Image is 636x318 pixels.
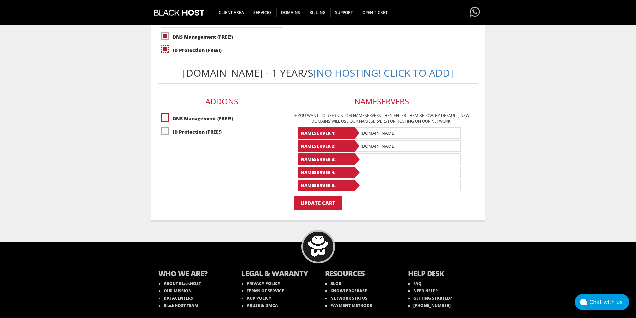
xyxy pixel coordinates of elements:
[408,303,451,308] a: [PHONE_NUMBER]
[298,153,355,165] b: Nameserver 3:
[161,31,283,43] label: DNS Management (FREE!)
[241,268,311,280] b: LEGAL & WARANTY
[325,268,395,280] b: RESOURCES
[161,113,283,124] label: DNS Management (FREE!)
[161,94,283,109] h3: Addons
[276,8,305,17] span: Domains
[290,113,473,124] p: If you want to use custom nameservers then enter them below. By default, new domains will use our...
[242,281,280,286] a: PRIVACY POLICY
[325,281,342,286] a: BLOG
[298,180,355,191] b: Nameserver 5:
[290,94,473,109] h3: Nameservers
[159,303,198,308] a: BlackHOST TEAM
[575,294,629,310] button: Chat with us
[298,140,355,152] b: Nameserver 2:
[325,288,367,294] a: KNOWLEDGEBASE
[294,196,342,210] input: Update Cart
[408,295,452,301] a: GETTING STARTED?
[161,126,283,138] label: ID Protection (FREE!)
[298,167,355,178] b: Nameserver 4:
[408,288,438,294] a: NEED HELP?
[159,288,192,294] a: OUR MISSION
[325,295,367,301] a: NETWORK STATUS
[589,299,629,305] div: Chat with us
[242,295,271,301] a: AUP POLICY
[325,303,372,308] a: PAYMENT METHODS
[159,281,201,286] a: ABOUT BlackHOST
[307,236,329,257] img: BlackHOST mascont, Blacky.
[249,8,277,17] span: SERVICES
[158,268,228,280] b: WHO WE ARE?
[242,303,278,308] a: ABUSE & DMCA
[214,8,249,17] span: CLIENT AREA
[161,44,283,56] label: ID Protection (FREE!)
[158,62,478,84] h1: [DOMAIN_NAME] - 1 Year/s
[313,66,453,80] a: [No Hosting! Click to Add]
[159,295,193,301] a: DATACENTERS
[358,8,392,17] span: Open Ticket
[242,288,284,294] a: TERMS OF SERVICE
[305,8,331,17] span: Billing
[408,268,478,280] b: HELP DESK
[330,8,358,17] span: Support
[408,281,422,286] a: FAQ
[298,127,355,139] b: Nameserver 1:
